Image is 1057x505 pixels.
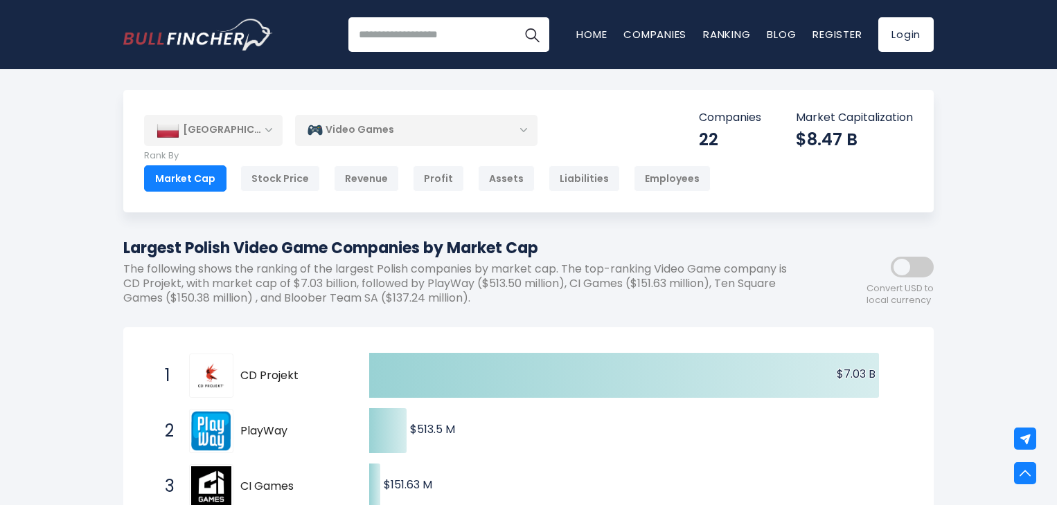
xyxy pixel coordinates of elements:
[240,424,345,439] span: PlayWay
[767,27,796,42] a: Blog
[413,165,464,192] div: Profit
[478,165,535,192] div: Assets
[549,165,620,192] div: Liabilities
[576,27,607,42] a: Home
[191,411,231,451] img: PlayWay
[796,129,913,150] div: $8.47 B
[410,421,455,437] text: $513.5 M
[123,262,809,305] p: The following shows the ranking of the largest Polish companies by market cap. The top-ranking Vi...
[240,369,345,383] span: CD Projekt
[384,477,432,493] text: $151.63 M
[191,356,231,396] img: CD Projekt
[867,283,934,306] span: Convert USD to local currency
[144,150,711,162] p: Rank By
[878,17,934,52] a: Login
[144,115,283,145] div: [GEOGRAPHIC_DATA]
[123,237,809,259] h1: Largest Polish Video Game Companies by Market Cap
[123,19,273,50] img: Bullfincher logo
[158,475,172,498] span: 3
[623,27,686,42] a: Companies
[144,165,226,192] div: Market Cap
[699,111,761,125] p: Companies
[334,165,399,192] div: Revenue
[515,17,549,52] button: Search
[123,19,272,50] a: Go to homepage
[158,419,172,443] span: 2
[634,165,711,192] div: Employees
[699,129,761,150] div: 22
[295,114,538,146] div: Video Games
[703,27,750,42] a: Ranking
[837,366,876,382] text: $7.03 B
[812,27,862,42] a: Register
[158,364,172,387] span: 1
[240,479,345,494] span: CI Games
[240,165,320,192] div: Stock Price
[796,111,913,125] p: Market Capitalization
